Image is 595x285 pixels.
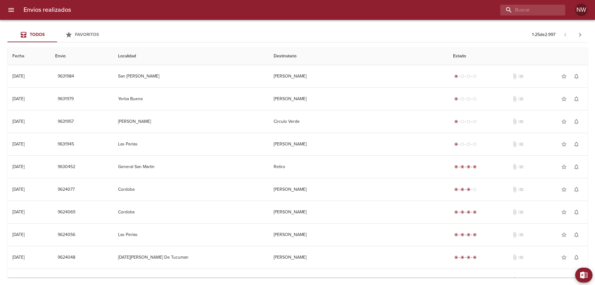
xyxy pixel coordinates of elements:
[570,70,583,82] button: Activar notificaciones
[467,165,470,169] span: radio_button_checked
[461,97,464,101] span: radio_button_unchecked
[573,232,580,238] span: notifications_none
[113,156,269,178] td: General San Martin
[518,232,524,238] span: No tiene pedido asociado
[467,256,470,259] span: radio_button_checked
[269,224,448,246] td: [PERSON_NAME]
[55,207,78,218] button: 9624069
[113,224,269,246] td: Las Perlas
[561,164,567,170] span: star_border
[570,206,583,218] button: Activar notificaciones
[113,110,269,133] td: [PERSON_NAME]
[55,229,78,241] button: 9624056
[473,142,477,146] span: radio_button_unchecked
[55,139,77,150] button: 9631945
[518,209,524,215] span: No tiene pedido asociado
[269,156,448,178] td: Retiro
[561,96,567,102] span: star_border
[518,118,524,125] span: No tiene pedido asociado
[453,73,478,79] div: Generado
[113,133,269,155] td: Las Perlas
[558,70,570,82] button: Agregar a favoritos
[12,232,24,237] div: [DATE]
[570,183,583,196] button: Activar notificaciones
[561,277,567,283] span: star_border
[573,209,580,215] span: notifications_none
[467,210,470,214] span: radio_button_checked
[12,209,24,215] div: [DATE]
[561,209,567,215] span: star_border
[453,96,478,102] div: Generado
[453,186,478,193] div: En viaje
[58,208,75,216] span: 9624069
[12,119,24,124] div: [DATE]
[55,93,76,105] button: 9631979
[467,233,470,237] span: radio_button_checked
[454,74,458,78] span: radio_button_checked
[570,251,583,264] button: Activar notificaciones
[518,96,524,102] span: No tiene pedido asociado
[30,32,45,37] span: Todos
[467,142,470,146] span: radio_button_unchecked
[55,252,78,263] button: 9624048
[58,73,74,80] span: 9631984
[512,141,518,147] span: No tiene documentos adjuntos
[473,165,477,169] span: radio_button_checked
[453,232,478,238] div: Entregado
[573,277,580,283] span: notifications_none
[570,138,583,150] button: Activar notificaciones
[570,229,583,241] button: Activar notificaciones
[4,2,19,17] button: menu
[55,161,78,173] button: 9630452
[561,186,567,193] span: star_border
[558,229,570,241] button: Agregar a favoritos
[518,141,524,147] span: No tiene pedido asociado
[454,142,458,146] span: radio_button_checked
[269,65,448,87] td: [PERSON_NAME]
[467,188,470,191] span: radio_button_checked
[518,186,524,193] span: No tiene pedido asociado
[461,120,464,123] span: radio_button_unchecked
[461,188,464,191] span: radio_button_checked
[573,96,580,102] span: notifications_none
[12,141,24,147] div: [DATE]
[12,164,24,169] div: [DATE]
[518,73,524,79] span: No tiene pedido asociado
[58,118,74,126] span: 9631957
[512,232,518,238] span: No tiene documentos adjuntos
[7,27,107,42] div: Tabs Envios
[570,93,583,105] button: Activar notificaciones
[461,233,464,237] span: radio_button_checked
[269,246,448,269] td: [PERSON_NAME]
[573,164,580,170] span: notifications_none
[573,186,580,193] span: notifications_none
[558,161,570,173] button: Agregar a favoritos
[113,178,269,201] td: Cordoba
[561,254,567,261] span: star_border
[532,32,555,38] p: 1 - 25 de 2.997
[500,5,555,16] input: buscar
[12,96,24,101] div: [DATE]
[7,47,50,65] th: Fecha
[561,118,567,125] span: star_border
[269,110,448,133] td: Circulo Verde
[12,255,24,260] div: [DATE]
[558,138,570,150] button: Agregar a favoritos
[75,32,99,37] span: Favoritos
[575,268,593,283] button: Exportar Excel
[561,73,567,79] span: star_border
[454,97,458,101] span: radio_button_checked
[113,246,269,269] td: [DATE][PERSON_NAME] De Tucuman
[573,73,580,79] span: notifications_none
[512,186,518,193] span: No tiene documentos adjuntos
[461,74,464,78] span: radio_button_unchecked
[558,206,570,218] button: Agregar a favoritos
[561,141,567,147] span: star_border
[558,183,570,196] button: Agregar a favoritos
[575,4,588,16] div: Abrir información de usuario
[512,164,518,170] span: No tiene documentos adjuntos
[58,95,74,103] span: 9631979
[269,88,448,110] td: [PERSON_NAME]
[570,161,583,173] button: Activar notificaciones
[453,118,478,125] div: Generado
